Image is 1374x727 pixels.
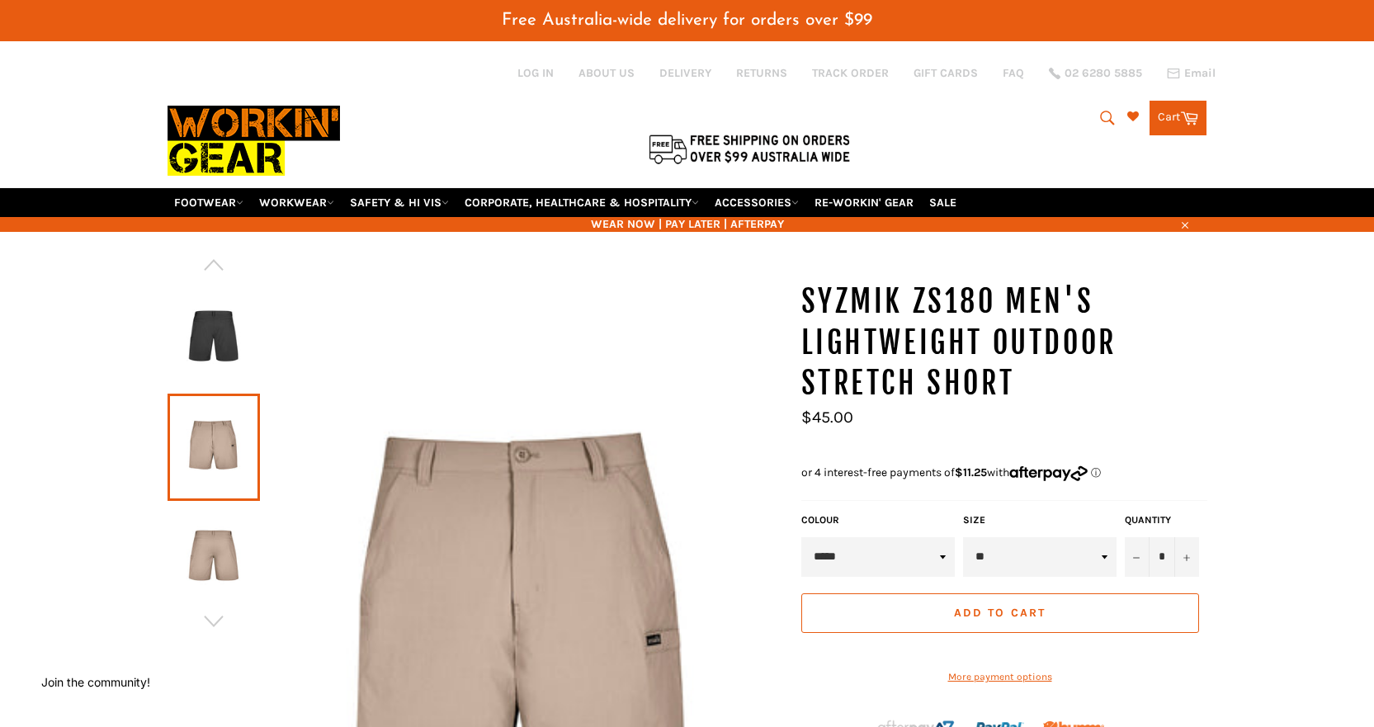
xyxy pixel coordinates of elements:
[41,675,150,689] button: Join the community!
[168,94,340,187] img: Workin Gear leaders in Workwear, Safety Boots, PPE, Uniforms. Australia's No.1 in Workwear
[801,670,1199,684] a: More payment options
[517,66,554,80] a: Log in
[458,188,706,217] a: CORPORATE, HEALTHCARE & HOSPITALITY
[1150,101,1206,135] a: Cart
[176,512,252,603] img: SYZMIK ZS180 Men's Lightweight Outdoor Stretch Short - Workin Gear
[708,188,805,217] a: ACCESSORIES
[1049,68,1142,79] a: 02 6280 5885
[168,216,1207,232] span: WEAR NOW | PAY LATER | AFTERPAY
[923,188,963,217] a: SALE
[736,65,787,81] a: RETURNS
[502,12,872,29] span: Free Australia-wide delivery for orders over $99
[253,188,341,217] a: WORKWEAR
[1003,65,1024,81] a: FAQ
[1125,537,1150,577] button: Reduce item quantity by one
[168,188,250,217] a: FOOTWEAR
[1167,67,1216,80] a: Email
[1184,68,1216,79] span: Email
[808,188,920,217] a: RE-WORKIN' GEAR
[801,513,955,527] label: COLOUR
[176,291,252,382] img: SYZMIK ZS180 Men's Lightweight Outdoor Stretch Short - Workin Gear
[578,65,635,81] a: ABOUT US
[914,65,978,81] a: GIFT CARDS
[801,593,1199,633] button: Add to Cart
[1125,513,1199,527] label: Quantity
[801,281,1207,404] h1: SYZMIK ZS180 Men's Lightweight Outdoor Stretch Short
[1174,537,1199,577] button: Increase item quantity by one
[954,606,1046,620] span: Add to Cart
[812,65,889,81] a: TRACK ORDER
[646,131,852,166] img: Flat $9.95 shipping Australia wide
[963,513,1117,527] label: Size
[343,188,456,217] a: SAFETY & HI VIS
[659,65,711,81] a: DELIVERY
[1065,68,1142,79] span: 02 6280 5885
[801,408,853,427] span: $45.00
